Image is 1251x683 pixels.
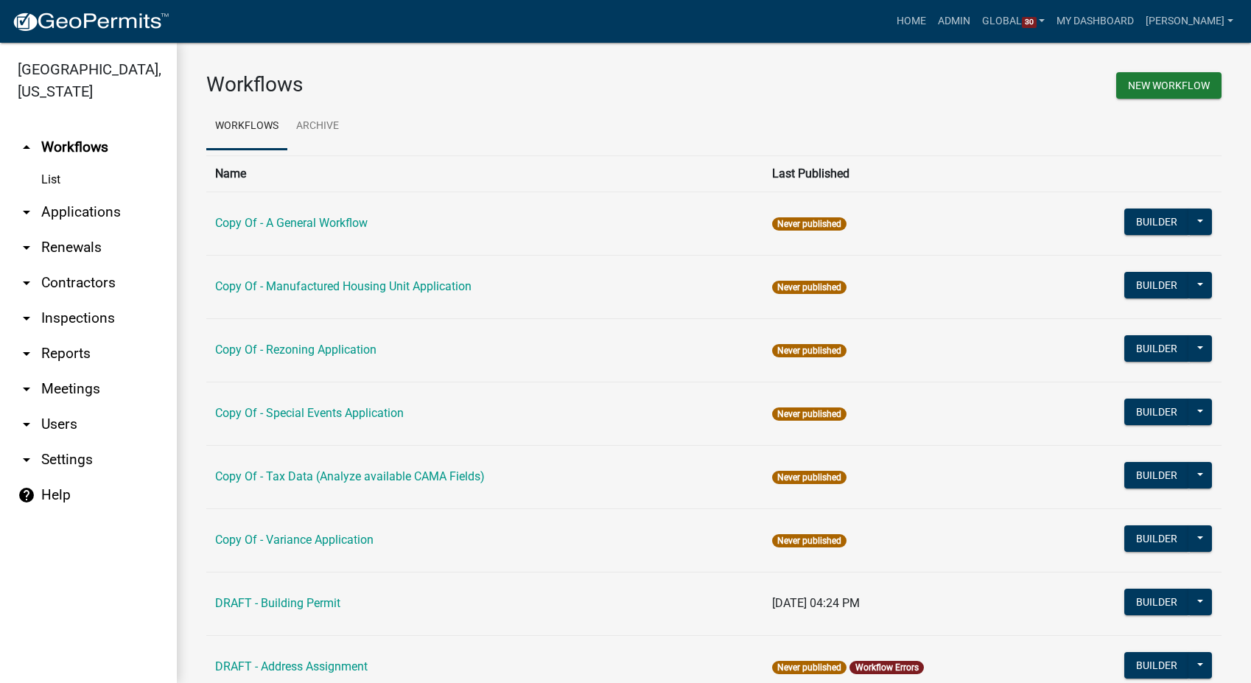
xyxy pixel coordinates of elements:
[772,596,860,610] span: [DATE] 04:24 PM
[1124,462,1189,488] button: Builder
[976,7,1051,35] a: Global30
[206,155,763,192] th: Name
[772,344,847,357] span: Never published
[18,239,35,256] i: arrow_drop_down
[1124,335,1189,362] button: Builder
[763,155,1056,192] th: Last Published
[18,486,35,504] i: help
[1022,17,1037,29] span: 30
[18,416,35,433] i: arrow_drop_down
[1124,589,1189,615] button: Builder
[1124,272,1189,298] button: Builder
[18,203,35,221] i: arrow_drop_down
[206,72,703,97] h3: Workflows
[1124,209,1189,235] button: Builder
[1116,72,1222,99] button: New Workflow
[215,533,374,547] a: Copy Of - Variance Application
[287,103,348,150] a: Archive
[215,596,340,610] a: DRAFT - Building Permit
[772,407,847,421] span: Never published
[18,309,35,327] i: arrow_drop_down
[772,471,847,484] span: Never published
[215,279,472,293] a: Copy Of - Manufactured Housing Unit Application
[1124,399,1189,425] button: Builder
[772,281,847,294] span: Never published
[215,343,376,357] a: Copy Of - Rezoning Application
[18,380,35,398] i: arrow_drop_down
[18,345,35,362] i: arrow_drop_down
[18,451,35,469] i: arrow_drop_down
[772,661,847,674] span: Never published
[1051,7,1140,35] a: My Dashboard
[1140,7,1239,35] a: [PERSON_NAME]
[215,659,368,673] a: DRAFT - Address Assignment
[215,469,485,483] a: Copy Of - Tax Data (Analyze available CAMA Fields)
[772,534,847,547] span: Never published
[1124,525,1189,552] button: Builder
[1124,652,1189,679] button: Builder
[18,139,35,156] i: arrow_drop_up
[891,7,932,35] a: Home
[18,274,35,292] i: arrow_drop_down
[206,103,287,150] a: Workflows
[772,217,847,231] span: Never published
[215,406,404,420] a: Copy Of - Special Events Application
[855,662,919,673] a: Workflow Errors
[932,7,976,35] a: Admin
[215,216,368,230] a: Copy Of - A General Workflow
